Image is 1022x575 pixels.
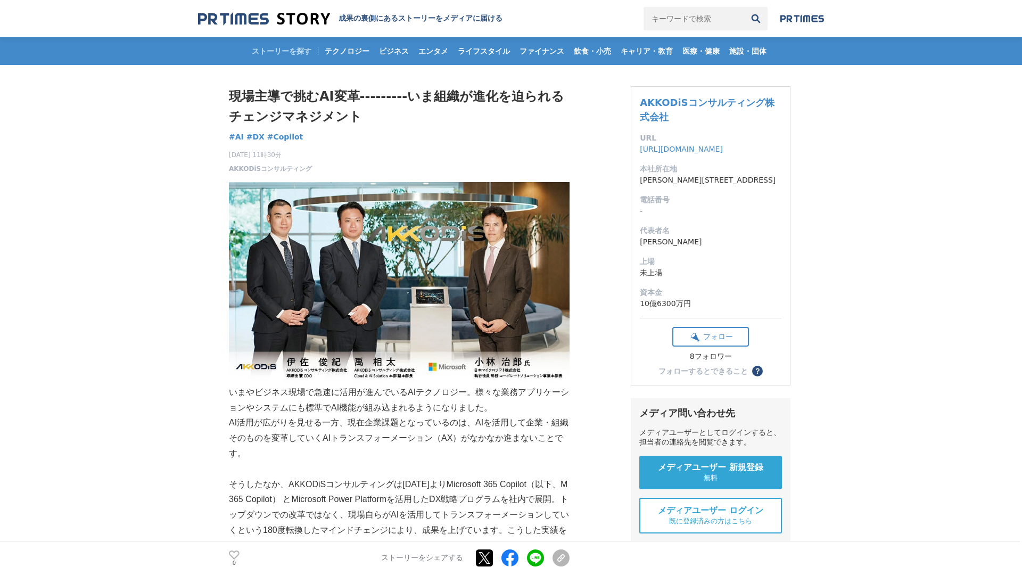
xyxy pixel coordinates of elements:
[640,206,781,217] dd: -
[754,367,761,375] span: ？
[375,46,413,56] span: ビジネス
[267,132,303,142] span: #Copilot
[414,37,452,65] a: エンタメ
[678,46,724,56] span: 医療・健康
[229,164,312,174] a: AKKODiSコンサルティング
[616,46,677,56] span: キャリア・教育
[672,327,749,347] button: フォロー
[414,46,452,56] span: エンタメ
[678,37,724,65] a: 医療・健康
[639,428,782,447] div: メディアユーザーとしてログインすると、担当者の連絡先を閲覧できます。
[672,352,749,362] div: 8フォロワー
[639,498,782,533] a: メディアユーザー ログイン 既に登録済みの方はこちら
[570,46,615,56] span: 飲食・小売
[515,46,568,56] span: ファイナンス
[339,14,502,23] h2: 成果の裏側にあるストーリーをメディアに届ける
[375,37,413,65] a: ビジネス
[229,132,244,142] span: #AI
[639,407,782,420] div: メディア問い合わせ先
[725,46,771,56] span: 施設・団体
[704,473,718,483] span: 無料
[229,385,570,416] p: いまやビジネス現場で急速に活用が進んでいるAIテクノロジー。様々な業務アプリケーションやシステムにも標準でAI機能が組み込まれるようになりました。
[229,561,240,566] p: 0
[640,287,781,298] dt: 資本金
[644,7,744,30] input: キーワードで検索
[640,256,781,267] dt: 上場
[658,462,763,473] span: メディアユーザー 新規登録
[780,14,824,23] img: prtimes
[752,366,763,376] button: ？
[640,163,781,175] dt: 本社所在地
[640,133,781,144] dt: URL
[229,182,570,385] img: thumbnail_66cfa950-8a07-11f0-80eb-f5006d99917d.png
[454,46,514,56] span: ライフスタイル
[725,37,771,65] a: 施設・団体
[640,298,781,309] dd: 10億6300万円
[515,37,568,65] a: ファイナンス
[658,505,763,516] span: メディアユーザー ログイン
[640,225,781,236] dt: 代表者名
[229,150,312,160] span: [DATE] 11時30分
[744,7,768,30] button: 検索
[229,132,244,143] a: #AI
[640,145,723,153] a: [URL][DOMAIN_NAME]
[658,367,748,375] div: フォローするとできること
[640,97,774,122] a: AKKODiSコンサルティング株式会社
[198,12,330,26] img: 成果の裏側にあるストーリーをメディアに届ける
[320,37,374,65] a: テクノロジー
[229,86,570,127] h1: 現場主導で挑むAI変革---------いま組織が進化を迫られるチェンジマネジメント
[669,516,752,526] span: 既に登録済みの方はこちら
[640,194,781,206] dt: 電話番号
[198,12,502,26] a: 成果の裏側にあるストーリーをメディアに届ける 成果の裏側にあるストーリーをメディアに届ける
[246,132,265,142] span: #DX
[246,132,265,143] a: #DX
[640,236,781,248] dd: [PERSON_NAME]
[229,415,570,461] p: AI活用が広がりを見せる一方、現在企業課題となっているのは、AIを活用して企業・組織そのものを変革していくAIトランスフォーメーション（AX）がなかなか進まないことです。
[640,175,781,186] dd: [PERSON_NAME][STREET_ADDRESS]
[454,37,514,65] a: ライフスタイル
[640,267,781,278] dd: 未上場
[616,37,677,65] a: キャリア・教育
[381,554,463,563] p: ストーリーをシェアする
[570,37,615,65] a: 飲食・小売
[267,132,303,143] a: #Copilot
[320,46,374,56] span: テクノロジー
[639,456,782,489] a: メディアユーザー 新規登録 無料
